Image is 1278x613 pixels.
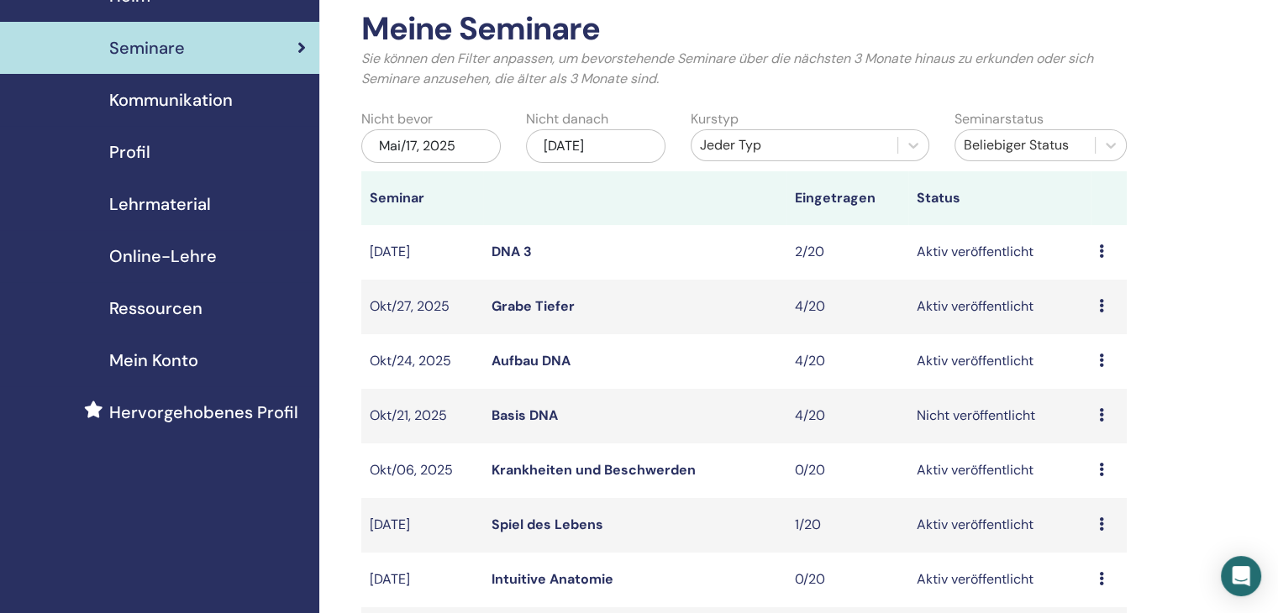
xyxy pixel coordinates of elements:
a: Grabe Tiefer [492,297,575,315]
span: Seminare [109,35,185,60]
td: Okt/06, 2025 [361,443,483,498]
td: Aktiv veröffentlicht [908,280,1091,334]
td: 2/20 [786,225,908,280]
p: Sie können den Filter anpassen, um bevorstehende Seminare über die nächsten 3 Monate hinaus zu er... [361,49,1127,89]
a: Intuitive Anatomie [492,570,613,588]
td: Nicht veröffentlicht [908,389,1091,443]
span: Online-Lehre [109,244,217,269]
a: Aufbau DNA [492,352,571,369]
span: Lehrmaterial [109,191,211,217]
td: 4/20 [786,334,908,389]
td: Okt/21, 2025 [361,389,483,443]
td: Okt/27, 2025 [361,280,483,334]
td: Aktiv veröffentlicht [908,334,1091,389]
th: Eingetragen [786,171,908,225]
td: Aktiv veröffentlicht [908,553,1091,607]
div: Beliebiger Status [964,135,1086,155]
span: Hervorgehobenes Profil [109,400,298,425]
div: Open Intercom Messenger [1221,556,1261,596]
a: Basis DNA [492,406,558,424]
td: Aktiv veröffentlicht [908,498,1091,553]
td: Okt/24, 2025 [361,334,483,389]
div: Jeder Typ [700,135,889,155]
div: [DATE] [526,129,665,163]
div: Mai/17, 2025 [361,129,501,163]
td: [DATE] [361,553,483,607]
span: Profil [109,139,150,165]
span: Kommunikation [109,87,233,113]
label: Kurstyp [691,109,739,129]
h2: Meine Seminare [361,10,1127,49]
label: Seminarstatus [955,109,1044,129]
td: 4/20 [786,389,908,443]
td: Aktiv veröffentlicht [908,225,1091,280]
span: Ressourcen [109,296,202,321]
span: Mein Konto [109,348,198,373]
a: Spiel des Lebens [492,516,603,533]
th: Seminar [361,171,483,225]
td: [DATE] [361,498,483,553]
td: [DATE] [361,225,483,280]
label: Nicht danach [526,109,608,129]
th: Status [908,171,1091,225]
td: 1/20 [786,498,908,553]
td: 0/20 [786,553,908,607]
a: DNA 3 [492,243,532,260]
label: Nicht bevor [361,109,433,129]
td: Aktiv veröffentlicht [908,443,1091,498]
td: 0/20 [786,443,908,498]
td: 4/20 [786,280,908,334]
a: Krankheiten und Beschwerden [492,461,696,479]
